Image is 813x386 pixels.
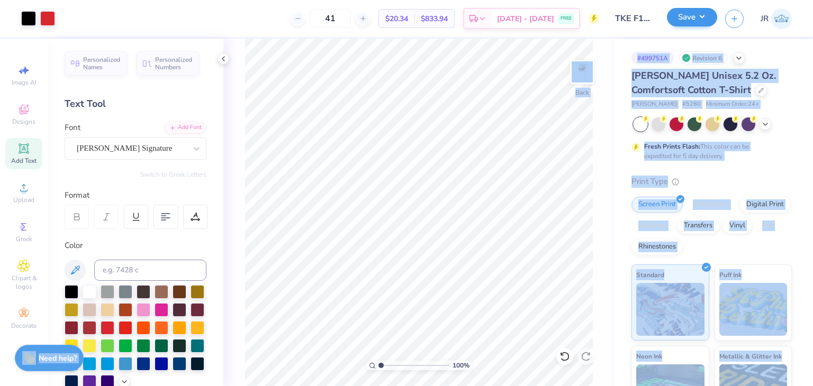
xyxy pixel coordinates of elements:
div: # 499751A [631,51,674,65]
span: [PERSON_NAME] [631,100,677,109]
span: Personalized Names [83,56,121,71]
img: Standard [636,283,704,336]
input: – – [310,9,351,28]
span: Decorate [11,321,37,330]
div: This color can be expedited for 5 day delivery. [644,142,774,161]
span: # 5280 [682,100,701,109]
span: Add Text [11,157,37,165]
span: Neon Ink [636,351,662,362]
div: Format [65,189,207,201]
img: Joshua Ryan Almeida [771,8,792,29]
label: Font [65,122,80,134]
strong: Need help? [39,353,77,363]
div: Text Tool [65,97,206,111]
a: JR [761,8,792,29]
div: Revision 6 [679,51,728,65]
input: e.g. 7428 c [94,260,206,281]
div: Transfers [677,218,719,234]
span: Standard [636,269,664,280]
div: Applique [631,218,674,234]
button: Save [667,8,717,26]
span: Image AI [12,78,37,87]
div: Color [65,240,206,252]
span: 100 % [453,361,469,370]
div: Foil [755,218,780,234]
span: Metallic & Glitter Ink [719,351,782,362]
button: Switch to Greek Letters [140,170,206,179]
span: Minimum Order: 24 + [706,100,759,109]
img: Back [572,61,593,82]
div: Embroidery [686,197,736,213]
span: [DATE] - [DATE] [497,13,554,24]
span: Greek [16,235,32,243]
span: Puff Ink [719,269,742,280]
span: [PERSON_NAME] Unisex 5.2 Oz. Comfortsoft Cotton T-Shirt [631,69,776,96]
span: $833.94 [421,13,448,24]
div: Screen Print [631,197,683,213]
div: Add Font [165,122,206,134]
input: Untitled Design [607,8,659,29]
span: FREE [561,15,572,22]
div: Print Type [631,176,792,188]
div: Rhinestones [631,239,683,255]
div: Digital Print [739,197,791,213]
div: Back [575,88,589,97]
span: Designs [12,117,35,126]
span: $20.34 [385,13,408,24]
span: JR [761,13,769,25]
strong: Fresh Prints Flash: [644,142,700,151]
span: Clipart & logos [5,274,42,291]
div: Vinyl [722,218,752,234]
img: Puff Ink [719,283,788,336]
span: Upload [13,196,34,204]
span: Personalized Numbers [155,56,193,71]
